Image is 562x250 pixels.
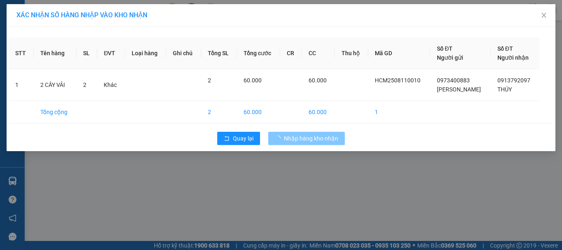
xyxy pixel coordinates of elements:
[302,37,335,69] th: CC
[375,77,420,84] span: HCM2508110010
[497,54,529,61] span: Người nhận
[125,37,166,69] th: Loại hàng
[244,77,262,84] span: 60.000
[497,45,513,52] span: Số ĐT
[280,37,302,69] th: CR
[97,69,125,101] td: Khác
[34,101,76,124] td: Tổng cộng
[268,132,345,145] button: Nhập hàng kho nhận
[9,37,34,69] th: STT
[16,11,147,19] span: XÁC NHẬN SỐ HÀNG NHẬP VÀO KHO NHẬN
[34,69,76,101] td: 2 CÂY VẢI
[368,37,430,69] th: Mã GD
[217,132,260,145] button: rollbackQuay lại
[77,37,98,69] th: SL
[201,37,237,69] th: Tổng SL
[201,101,237,124] td: 2
[368,101,430,124] td: 1
[437,77,470,84] span: 0973400883
[208,77,211,84] span: 2
[532,4,555,27] button: Close
[233,134,253,143] span: Quay lại
[83,82,86,88] span: 2
[237,37,280,69] th: Tổng cước
[302,101,335,124] td: 60.000
[497,86,512,93] span: THÚY
[34,37,76,69] th: Tên hàng
[541,12,547,19] span: close
[497,77,530,84] span: 0913792097
[224,136,230,142] span: rollback
[97,37,125,69] th: ĐVT
[9,69,34,101] td: 1
[437,54,463,61] span: Người gửi
[275,136,284,141] span: loading
[237,101,280,124] td: 60.000
[437,86,481,93] span: [PERSON_NAME]
[284,134,338,143] span: Nhập hàng kho nhận
[437,45,453,52] span: Số ĐT
[335,37,368,69] th: Thu hộ
[166,37,201,69] th: Ghi chú
[309,77,327,84] span: 60.000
